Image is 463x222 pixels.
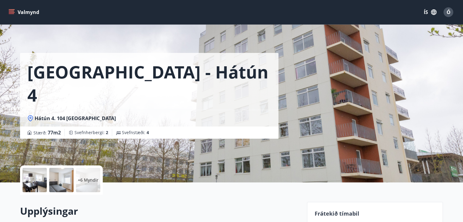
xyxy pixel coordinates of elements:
button: ÍS [420,7,440,18]
span: 2 [106,130,108,135]
button: Ó [441,5,456,19]
span: 4 [147,130,149,135]
h1: [GEOGRAPHIC_DATA] - Hátún 4 [27,60,271,106]
span: Hátún 4. 104 [GEOGRAPHIC_DATA] [35,115,116,122]
span: Svefnstæði : [122,130,149,136]
span: Stærð : [33,129,61,136]
span: Ó [447,9,451,16]
span: Svefnherbergi : [74,130,108,136]
p: Frátekið tímabil [315,210,436,217]
span: 77 m2 [48,129,61,136]
p: +6 Myndir [78,177,98,183]
button: menu [7,7,42,18]
h2: Upplýsingar [20,204,300,218]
